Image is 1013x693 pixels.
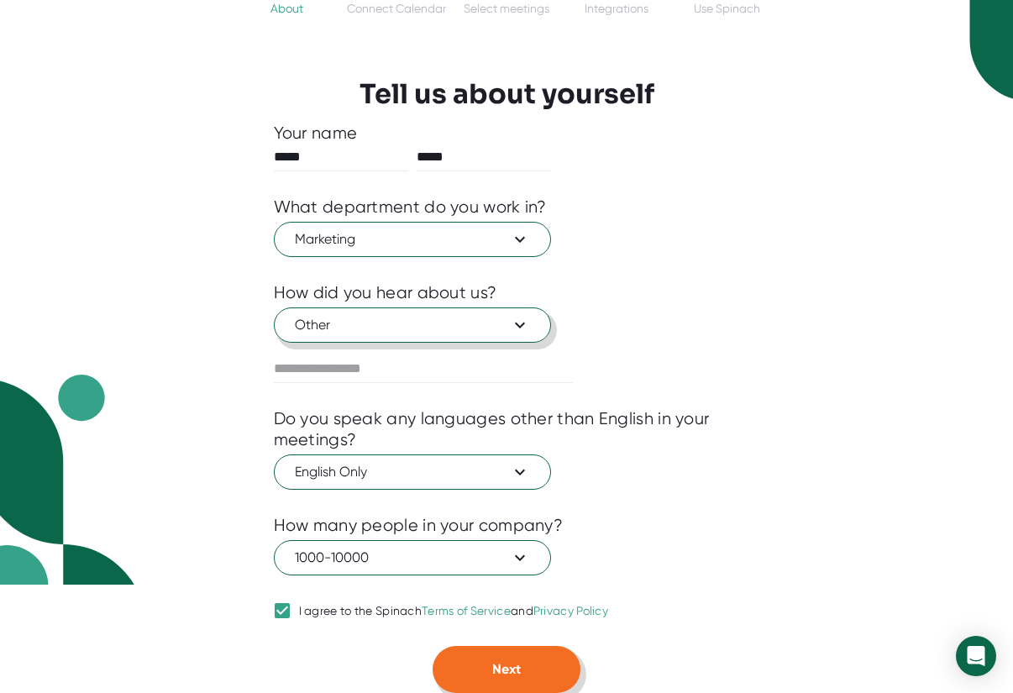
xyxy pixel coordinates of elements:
[295,462,530,482] span: English Only
[295,229,530,249] span: Marketing
[299,604,609,619] div: I agree to the Spinach and
[270,2,303,15] div: About
[274,408,740,450] div: Do you speak any languages other than English in your meetings?
[956,636,996,676] div: Open Intercom Messenger
[274,515,564,536] div: How many people in your company?
[274,307,551,343] button: Other
[274,123,740,144] div: Your name
[295,548,530,568] span: 1000-10000
[422,604,511,617] a: Terms of Service
[585,2,648,15] div: Integrations
[274,540,551,575] button: 1000-10000
[464,2,549,15] div: Select meetings
[533,604,608,617] a: Privacy Policy
[274,222,551,257] button: Marketing
[347,2,446,15] div: Connect Calendar
[274,282,497,303] div: How did you hear about us?
[694,2,760,15] div: Use Spinach
[492,661,521,677] span: Next
[274,454,551,490] button: English Only
[274,197,547,218] div: What department do you work in?
[295,315,530,335] span: Other
[360,78,654,110] h3: Tell us about yourself
[433,646,580,693] button: Next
